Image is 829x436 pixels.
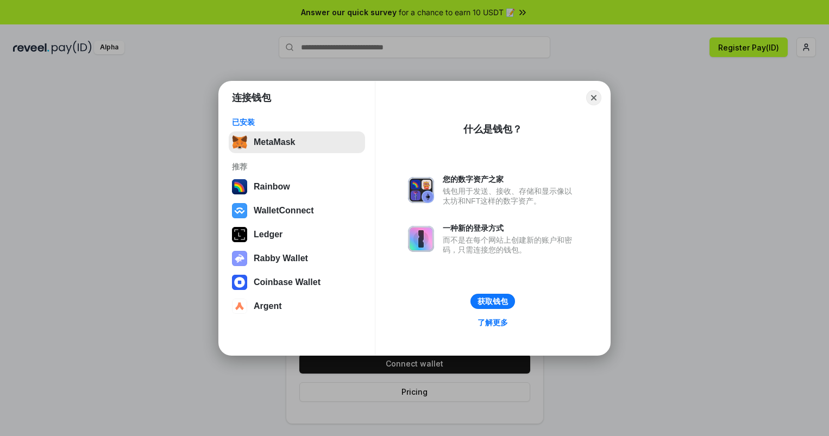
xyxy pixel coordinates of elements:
button: MetaMask [229,131,365,153]
button: WalletConnect [229,200,365,222]
div: 什么是钱包？ [463,123,522,136]
div: 了解更多 [478,318,508,327]
img: svg+xml,%3Csvg%20width%3D%2228%22%20height%3D%2228%22%20viewBox%3D%220%200%2028%2028%22%20fill%3D... [232,275,247,290]
button: Coinbase Wallet [229,271,365,293]
div: Coinbase Wallet [254,277,321,287]
img: svg+xml,%3Csvg%20fill%3D%22none%22%20height%3D%2233%22%20viewBox%3D%220%200%2035%2033%22%20width%... [232,135,247,150]
button: Rainbow [229,176,365,198]
img: svg+xml,%3Csvg%20xmlns%3D%22http%3A%2F%2Fwww.w3.org%2F2000%2Fsvg%22%20fill%3D%22none%22%20viewBox... [408,177,434,203]
div: 获取钱包 [478,296,508,306]
img: svg+xml,%3Csvg%20xmlns%3D%22http%3A%2F%2Fwww.w3.org%2F2000%2Fsvg%22%20width%3D%2228%22%20height%3... [232,227,247,242]
img: svg+xml,%3Csvg%20width%3D%22120%22%20height%3D%22120%22%20viewBox%3D%220%200%20120%20120%22%20fil... [232,179,247,194]
button: Ledger [229,224,365,245]
div: Rainbow [254,182,290,192]
div: 已安装 [232,117,362,127]
img: svg+xml,%3Csvg%20xmlns%3D%22http%3A%2F%2Fwww.w3.org%2F2000%2Fsvg%22%20fill%3D%22none%22%20viewBox... [232,251,247,266]
div: MetaMask [254,137,295,147]
button: 获取钱包 [470,294,515,309]
div: 推荐 [232,162,362,172]
img: svg+xml,%3Csvg%20xmlns%3D%22http%3A%2F%2Fwww.w3.org%2F2000%2Fsvg%22%20fill%3D%22none%22%20viewBox... [408,226,434,252]
div: Ledger [254,230,282,239]
div: 钱包用于发送、接收、存储和显示像以太坊和NFT这样的数字资产。 [443,186,577,206]
button: Close [586,90,601,105]
div: 您的数字资产之家 [443,174,577,184]
button: Argent [229,295,365,317]
a: 了解更多 [471,315,514,330]
div: Argent [254,301,282,311]
div: 一种新的登录方式 [443,223,577,233]
div: 而不是在每个网站上创建新的账户和密码，只需连接您的钱包。 [443,235,577,255]
h1: 连接钱包 [232,91,271,104]
img: svg+xml,%3Csvg%20width%3D%2228%22%20height%3D%2228%22%20viewBox%3D%220%200%2028%2028%22%20fill%3D... [232,203,247,218]
img: svg+xml,%3Csvg%20width%3D%2228%22%20height%3D%2228%22%20viewBox%3D%220%200%2028%2028%22%20fill%3D... [232,299,247,314]
button: Rabby Wallet [229,248,365,269]
div: Rabby Wallet [254,254,308,263]
div: WalletConnect [254,206,314,216]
